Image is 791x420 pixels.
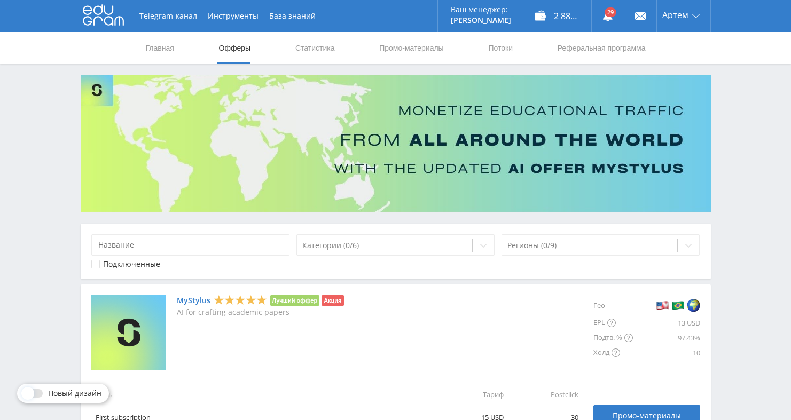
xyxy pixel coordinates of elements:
div: 10 [633,345,700,360]
td: Postclick [508,383,583,406]
li: Акция [322,295,343,306]
div: Холд [593,345,633,360]
div: Подтв. % [593,330,633,345]
div: Гео [593,295,633,315]
img: MyStylus [91,295,166,370]
a: Статистика [294,32,336,64]
a: Главная [145,32,175,64]
img: Banner [81,75,711,212]
span: Новый дизайн [48,389,101,398]
a: Офферы [218,32,252,64]
a: Реферальная программа [557,32,647,64]
a: MyStylus [177,296,210,305]
div: Подключенные [103,260,160,268]
td: Цель [91,383,433,406]
div: 5 Stars [214,295,267,306]
td: Тариф [433,383,508,406]
input: Название [91,234,290,256]
p: AI for crafting academic papers [177,308,344,316]
div: 97.43% [633,330,700,345]
div: EPL [593,315,633,330]
a: Потоки [487,32,514,64]
a: Промо-материалы [378,32,444,64]
li: Лучший оффер [270,295,320,306]
span: Артем [662,11,688,19]
div: 13 USD [633,315,700,330]
p: [PERSON_NAME] [451,16,511,25]
span: Промо-материалы [613,411,681,420]
p: Ваш менеджер: [451,5,511,14]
